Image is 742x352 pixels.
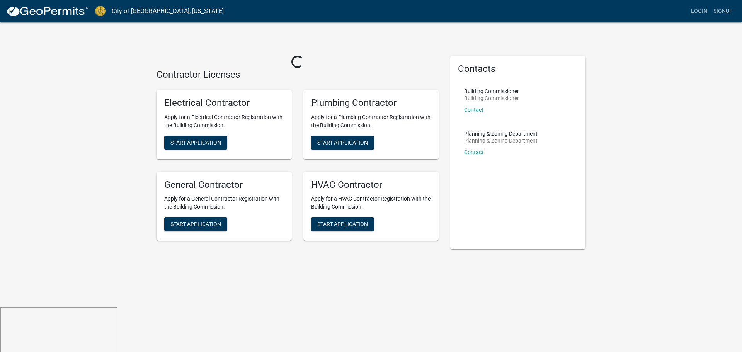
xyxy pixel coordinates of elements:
[311,113,431,129] p: Apply for a Plumbing Contractor Registration with the Building Commission.
[311,179,431,190] h5: HVAC Contractor
[164,97,284,109] h5: Electrical Contractor
[464,149,483,155] a: Contact
[95,6,106,16] img: City of Jeffersonville, Indiana
[464,88,519,94] p: Building Commissioner
[317,221,368,227] span: Start Application
[164,217,227,231] button: Start Application
[164,179,284,190] h5: General Contractor
[170,221,221,227] span: Start Application
[311,195,431,211] p: Apply for a HVAC Contractor Registration with the Building Commission.
[464,138,538,143] p: Planning & Zoning Department
[311,217,374,231] button: Start Application
[710,4,736,19] a: Signup
[164,195,284,211] p: Apply for a General Contractor Registration with the Building Commission.
[112,5,224,18] a: City of [GEOGRAPHIC_DATA], [US_STATE]
[688,4,710,19] a: Login
[164,136,227,150] button: Start Application
[464,107,483,113] a: Contact
[464,131,538,136] p: Planning & Zoning Department
[164,113,284,129] p: Apply for a Electrical Contractor Registration with the Building Commission.
[170,139,221,145] span: Start Application
[317,139,368,145] span: Start Application
[464,95,519,101] p: Building Commissioner
[458,63,578,75] h5: Contacts
[311,97,431,109] h5: Plumbing Contractor
[157,69,439,80] h4: Contractor Licenses
[311,136,374,150] button: Start Application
